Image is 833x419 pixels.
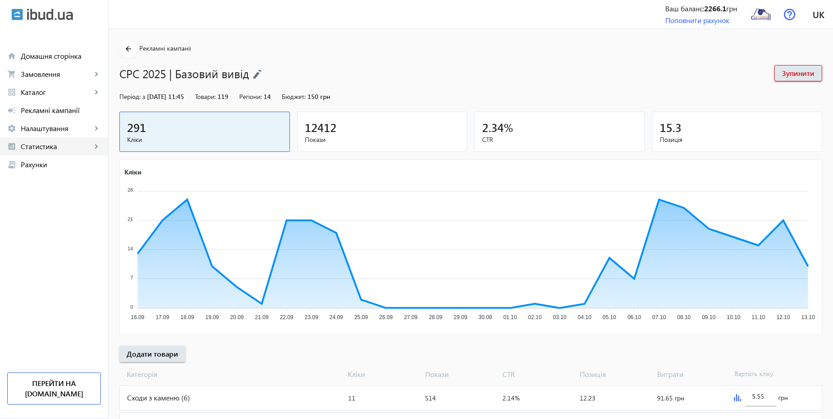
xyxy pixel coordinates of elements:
a: Перейти на [DOMAIN_NAME] [7,372,101,405]
span: 12412 [305,120,336,135]
span: Каталог [21,88,92,97]
span: Кліки [127,135,282,144]
tspan: 21.09 [255,314,269,320]
img: help.svg [784,9,795,20]
tspan: 22.09 [280,314,293,320]
span: Вартість кліку [731,369,808,379]
span: [DATE] 11:45 [147,92,184,101]
b: 2266.1 [704,4,726,13]
span: Категорія [119,369,344,379]
span: 91.65 грн [657,394,684,402]
button: Додати товари [119,346,185,362]
span: 119 [218,92,228,101]
img: 2922864917e8fa114e8318916169156-54970c1fb5.png [751,4,771,24]
tspan: 0 [130,304,133,310]
mat-icon: keyboard_arrow_right [92,70,101,79]
span: Період: з [119,92,145,101]
span: CTR [499,369,576,379]
span: 150 грн [308,92,330,101]
span: CTR [482,135,637,144]
tspan: 24.09 [330,314,343,320]
button: Зупинити [774,65,822,81]
mat-icon: receipt_long [7,160,16,169]
span: Домашня сторінка [21,52,101,61]
span: 12.23 [580,394,596,402]
mat-icon: shopping_cart [7,70,16,79]
span: Замовлення [21,70,92,79]
tspan: 28.09 [429,314,442,320]
div: Ваш баланс: грн [665,4,737,14]
span: Кліки [344,369,421,379]
tspan: 16.09 [131,314,144,320]
img: ibud.svg [11,9,23,20]
span: Зупинити [782,68,814,78]
text: Кліки [124,167,142,176]
span: Додати товари [127,349,178,359]
tspan: 27.09 [404,314,417,320]
tspan: 7 [130,275,133,280]
tspan: 17.09 [156,314,169,320]
mat-icon: keyboard_arrow_right [92,88,101,97]
tspan: 25.09 [354,314,368,320]
tspan: 21 [128,217,133,222]
tspan: 12.10 [776,314,790,320]
mat-icon: campaign [7,106,16,115]
tspan: 01.10 [503,314,517,320]
tspan: 03.10 [553,314,567,320]
tspan: 29.09 [454,314,467,320]
mat-icon: home [7,52,16,61]
span: Витрати [653,369,731,379]
mat-icon: settings [7,124,16,133]
tspan: 26.09 [379,314,393,320]
img: graph.svg [734,394,741,401]
tspan: 07.10 [652,314,666,320]
span: Статистика [21,142,92,151]
span: Позиція [660,135,815,144]
tspan: 14 [128,246,133,251]
mat-icon: arrow_back [123,43,134,55]
span: 2.34 [482,120,504,135]
span: Позиція [576,369,653,379]
span: Бюджет: [282,92,306,101]
span: Рекламні кампанії [21,106,101,115]
tspan: 10.10 [727,314,740,320]
a: Поповнити рахунок [665,15,729,25]
mat-icon: grid_view [7,88,16,97]
span: % [504,120,513,135]
tspan: 09.10 [702,314,715,320]
span: Рекламні кампанії [139,44,191,52]
span: 291 [127,120,146,135]
tspan: 19.09 [205,314,219,320]
span: 14 [264,92,271,101]
mat-icon: keyboard_arrow_right [92,142,101,151]
span: грн [778,393,788,402]
span: 11 [348,394,355,402]
mat-icon: keyboard_arrow_right [92,124,101,133]
tspan: 06.10 [627,314,641,320]
span: uk [813,9,824,20]
tspan: 13.10 [801,314,815,320]
span: Покази [421,369,499,379]
span: Регіони: [239,92,262,101]
tspan: 05.10 [603,314,616,320]
tspan: 20.09 [230,314,244,320]
h1: CPC 2025 | Базовий вивід [119,66,765,81]
span: 2.14% [502,394,520,402]
img: ibud_text.svg [27,9,73,20]
span: 15.3 [660,120,682,135]
span: Товари: [195,92,216,101]
span: 514 [425,394,436,402]
tspan: 30.09 [478,314,492,320]
span: Рахунки [21,160,101,169]
tspan: 04.10 [578,314,592,320]
mat-icon: analytics [7,142,16,151]
span: Покази [305,135,460,144]
tspan: 11.10 [752,314,765,320]
tspan: 08.10 [677,314,691,320]
tspan: 02.10 [528,314,542,320]
span: Налаштування [21,124,92,133]
tspan: 28 [128,187,133,193]
tspan: 23.09 [305,314,318,320]
tspan: 18.09 [180,314,194,320]
div: Сходи з каменю (6) [120,386,345,410]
